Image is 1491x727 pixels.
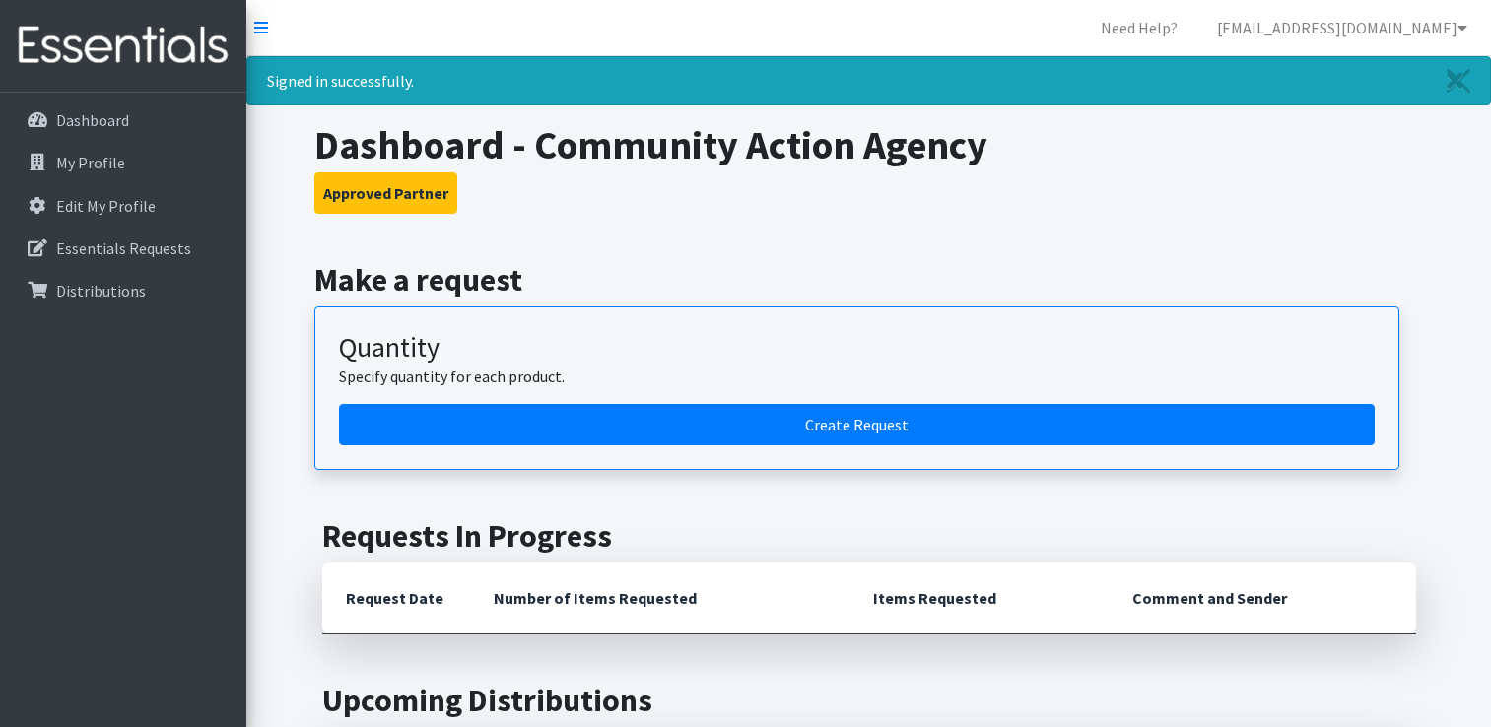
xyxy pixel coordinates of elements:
[1201,8,1483,47] a: [EMAIL_ADDRESS][DOMAIN_NAME]
[8,186,238,226] a: Edit My Profile
[56,196,156,216] p: Edit My Profile
[322,517,1416,555] h2: Requests In Progress
[322,682,1416,719] h2: Upcoming Distributions
[1109,562,1415,634] th: Comment and Sender
[1085,8,1193,47] a: Need Help?
[339,364,1375,388] p: Specify quantity for each product.
[8,229,238,268] a: Essentials Requests
[314,121,1423,168] h1: Dashboard - Community Action Agency
[8,271,238,310] a: Distributions
[322,562,470,634] th: Request Date
[56,281,146,300] p: Distributions
[314,172,457,214] button: Approved Partner
[339,331,1375,364] h3: Quantity
[56,110,129,130] p: Dashboard
[56,238,191,258] p: Essentials Requests
[8,143,238,182] a: My Profile
[849,562,1109,634] th: Items Requested
[339,404,1375,445] a: Create a request by quantity
[470,562,850,634] th: Number of Items Requested
[1427,57,1490,104] a: Close
[56,153,125,172] p: My Profile
[8,100,238,140] a: Dashboard
[246,56,1491,105] div: Signed in successfully.
[314,261,1423,298] h2: Make a request
[8,13,238,79] img: HumanEssentials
